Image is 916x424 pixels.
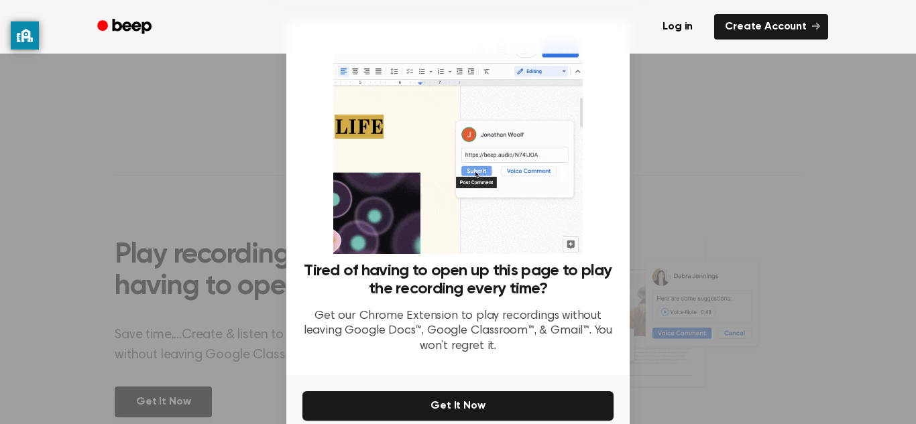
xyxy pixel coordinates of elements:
a: Create Account [714,14,828,40]
p: Get our Chrome Extension to play recordings without leaving Google Docs™, Google Classroom™, & Gm... [302,309,614,354]
button: privacy banner [11,21,39,50]
a: Log in [649,11,706,42]
button: Get It Now [302,391,614,421]
h3: Tired of having to open up this page to play the recording every time? [302,262,614,298]
a: Beep [88,14,164,40]
img: Beep extension in action [333,38,582,254]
